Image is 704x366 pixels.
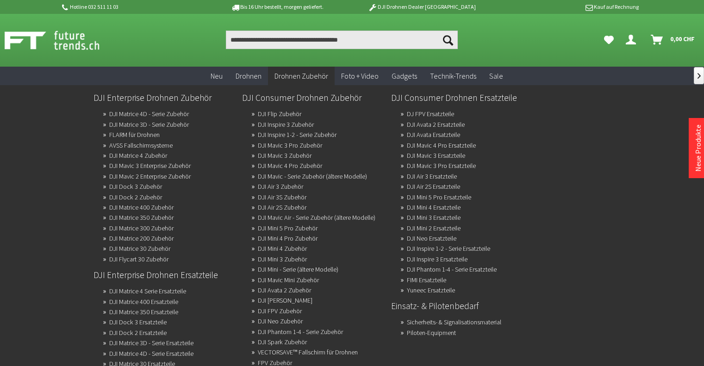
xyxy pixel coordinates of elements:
[258,118,314,131] a: DJI Inspire 3 Zubehör
[385,67,424,86] a: Gadgets
[109,326,167,339] a: DJI Dock 2 Ersatzteile
[407,128,460,141] a: DJI Avata Ersatzteile
[258,325,343,338] a: DJI Phantom 1-4 - Serie Zubehör
[407,149,465,162] a: DJI Mavic 3 Ersatzteile
[268,67,335,86] a: Drohnen Zubehör
[5,29,120,52] img: Shop Futuretrends - zur Startseite wechseln
[109,107,189,120] a: DJI Matrice 4D - Serie Zubehör
[407,180,460,193] a: DJI Air 2S Ersatzteile
[258,201,306,214] a: DJI Air 2S Zubehör
[258,222,318,235] a: DJI Mini 5 Pro Zubehör
[407,253,467,266] a: DJI Inspire 3 Ersatzteile
[274,71,328,81] span: Drohnen Zubehör
[693,124,703,172] a: Neue Produkte
[258,253,307,266] a: DJI Mini 3 Zubehör
[349,1,494,12] p: DJI Drohnen Dealer [GEOGRAPHIC_DATA]
[109,139,173,152] a: AVSS Fallschirmsysteme
[258,273,319,286] a: DJI Mavic Mini Zubehör
[109,222,174,235] a: DJI Matrice 300 Zubehör
[407,263,497,276] a: DJI Phantom 1-4 - Serie Ersatzteile
[424,67,483,86] a: Technik-Trends
[258,263,338,276] a: DJI Mini - Serie (ältere Modelle)
[341,71,379,81] span: Foto + Video
[258,284,311,297] a: DJI Avata 2 Zubehör
[670,31,695,46] span: 0,00 CHF
[204,67,229,86] a: Neu
[489,71,503,81] span: Sale
[407,201,461,214] a: DJI Mini 4 Ersatzteile
[109,347,193,360] a: DJI Matrice 4D - Serie Ersatzteile
[93,90,235,105] a: DJI Enterprise Drohnen Zubehör
[258,346,358,359] a: VECTORSAVE™ Fallschirm für Drohnen
[229,67,268,86] a: Drohnen
[258,315,303,328] a: DJI Neo Zubehör
[211,71,223,81] span: Neu
[109,285,186,298] a: DJI Matrice 4 Serie Ersatzteile
[407,118,465,131] a: DJI Avata 2 Ersatzteile
[391,298,532,314] a: Einsatz- & Pilotenbedarf
[335,67,385,86] a: Foto + Video
[430,71,476,81] span: Technik-Trends
[599,31,618,49] a: Meine Favoriten
[258,232,318,245] a: DJI Mini 4 Pro Zubehör
[622,31,643,49] a: Dein Konto
[109,149,167,162] a: DJI Matrice 4 Zubehör
[407,222,461,235] a: DJI Mini 2 Ersatzteile
[109,170,191,183] a: DJI Mavic 2 Enterprise Zubehör
[258,211,375,224] a: DJI Mavic Air - Serie Zubehör (ältere Modelle)
[407,191,471,204] a: DJI Mini 5 Pro Ersatzteile
[109,180,162,193] a: DJI Dock 3 Zubehör
[391,90,532,105] a: DJI Consumer Drohnen Ersatzteile
[109,295,178,308] a: DJI Matrice 400 Ersatzteile
[407,107,454,120] a: DJ FPV Ersatzteile
[438,31,458,49] button: Suchen
[483,67,510,86] a: Sale
[258,170,367,183] a: DJI Mavic - Serie Zubehör (ältere Modelle)
[109,253,168,266] a: DJI Flycart 30 Zubehör
[109,191,162,204] a: DJI Dock 2 Zubehör
[258,242,307,255] a: DJI Mini 4 Zubehör
[407,326,456,339] a: Piloten-Equipment
[407,170,457,183] a: DJI Air 3 Ersatzteile
[109,201,174,214] a: DJI Matrice 400 Zubehör
[698,73,701,79] span: 
[258,335,307,348] a: DJI Spark Zubehör
[392,71,417,81] span: Gadgets
[236,71,262,81] span: Drohnen
[109,211,174,224] a: DJI Matrice 350 Zubehör
[407,211,461,224] a: DJI Mini 3 Ersatzteile
[494,1,639,12] p: Kauf auf Rechnung
[93,267,235,283] a: DJI Enterprise Drohnen Ersatzteile
[258,139,322,152] a: DJI Mavic 3 Pro Zubehör
[242,90,383,105] a: DJI Consumer Drohnen Zubehör
[258,128,336,141] a: DJI Inspire 1-2 - Serie Zubehör
[258,159,322,172] a: DJI Mavic 4 Pro Zubehör
[109,242,170,255] a: DJI Matrice 30 Zubehör
[61,1,205,12] p: Hotline 032 511 11 03
[109,118,189,131] a: DJI Matrice 3D - Serie Zubehör
[407,284,455,297] a: Yuneec Ersatzteile
[258,191,306,204] a: DJI Air 3S Zubehör
[407,139,476,152] a: DJI Mavic 4 Pro Ersatzteile
[109,305,178,318] a: DJI Matrice 350 Ersatzteile
[258,107,301,120] a: DJI Flip Zubehör
[407,316,501,329] a: Sicherheits- & Signalisationsmaterial
[407,242,490,255] a: DJI Inspire 1-2 - Serie Ersatzteile
[407,273,446,286] a: FIMI Ersatzteile
[109,316,167,329] a: DJI Dock 3 Ersatzteile
[109,159,191,172] a: DJI Mavic 3 Enterprise Zubehör
[258,304,302,317] a: DJI FPV Zubehör
[258,180,303,193] a: DJI Air 3 Zubehör
[258,149,312,162] a: DJI Mavic 3 Zubehör
[258,294,312,307] a: DJI Avata Zubehör
[109,128,160,141] a: FLARM für Drohnen
[647,31,699,49] a: Warenkorb
[109,232,174,245] a: DJI Matrice 200 Zubehör
[205,1,349,12] p: Bis 16 Uhr bestellt, morgen geliefert.
[407,159,476,172] a: DJI Mavic 3 Pro Ersatzteile
[226,31,457,49] input: Produkt, Marke, Kategorie, EAN, Artikelnummer…
[109,336,193,349] a: DJI Matrice 3D - Serie Ersatzteile
[407,232,456,245] a: DJI Neo Ersatzteile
